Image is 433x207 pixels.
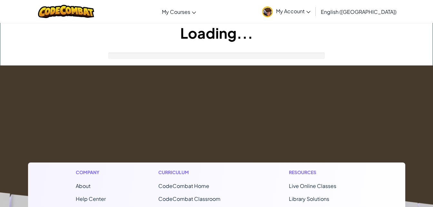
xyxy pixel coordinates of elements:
img: CodeCombat logo [38,5,94,18]
h1: Curriculum [158,169,236,176]
a: Help Center [76,195,106,202]
h1: Resources [289,169,358,176]
a: Library Solutions [289,195,329,202]
img: avatar [262,6,273,17]
span: My Courses [162,8,190,15]
a: My Account [259,1,314,22]
span: English ([GEOGRAPHIC_DATA]) [321,8,397,15]
h1: Company [76,169,106,176]
span: My Account [276,8,310,15]
span: CodeCombat Home [158,182,209,189]
a: About [76,182,91,189]
h1: Loading... [0,23,433,43]
a: My Courses [159,3,199,20]
a: English ([GEOGRAPHIC_DATA]) [318,3,400,20]
a: CodeCombat Classroom [158,195,221,202]
a: Live Online Classes [289,182,336,189]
